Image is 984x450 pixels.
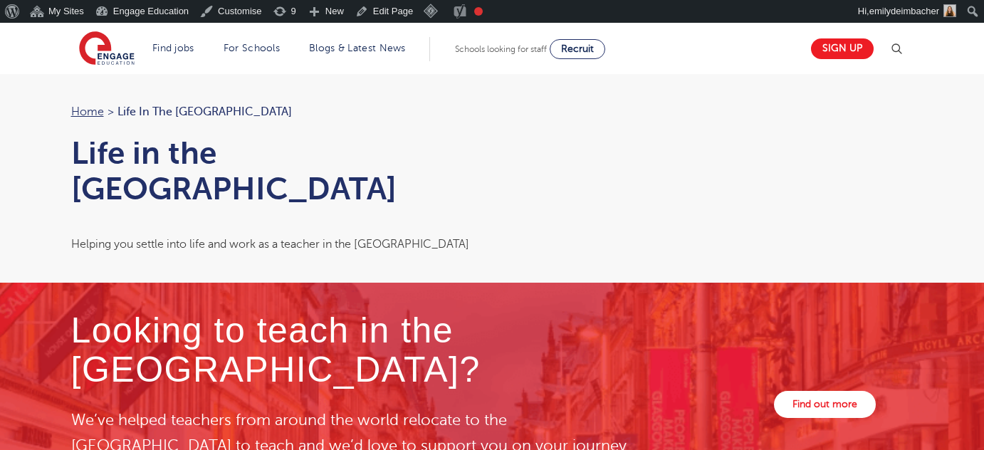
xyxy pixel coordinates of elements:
h4: Looking to teach in the [GEOGRAPHIC_DATA]? [71,311,635,389]
a: Recruit [550,39,605,59]
a: Find out more [774,391,876,418]
h1: Life in the [GEOGRAPHIC_DATA] [71,135,478,206]
div: Focus keyphrase not set [474,7,483,16]
a: For Schools [224,43,280,53]
div: Helping you settle into life and work as a teacher in the [GEOGRAPHIC_DATA] [71,235,478,253]
span: Schools looking for staff [455,44,547,54]
span: emilydeimbacher [869,6,939,16]
a: Blogs & Latest News [309,43,406,53]
span: Life in the [GEOGRAPHIC_DATA] [117,103,292,121]
img: Engage Education [79,31,135,67]
span: > [108,105,114,118]
nav: breadcrumb [71,103,478,121]
a: Home [71,105,104,118]
span: Recruit [561,43,594,54]
a: Find jobs [152,43,194,53]
a: Sign up [811,38,874,59]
